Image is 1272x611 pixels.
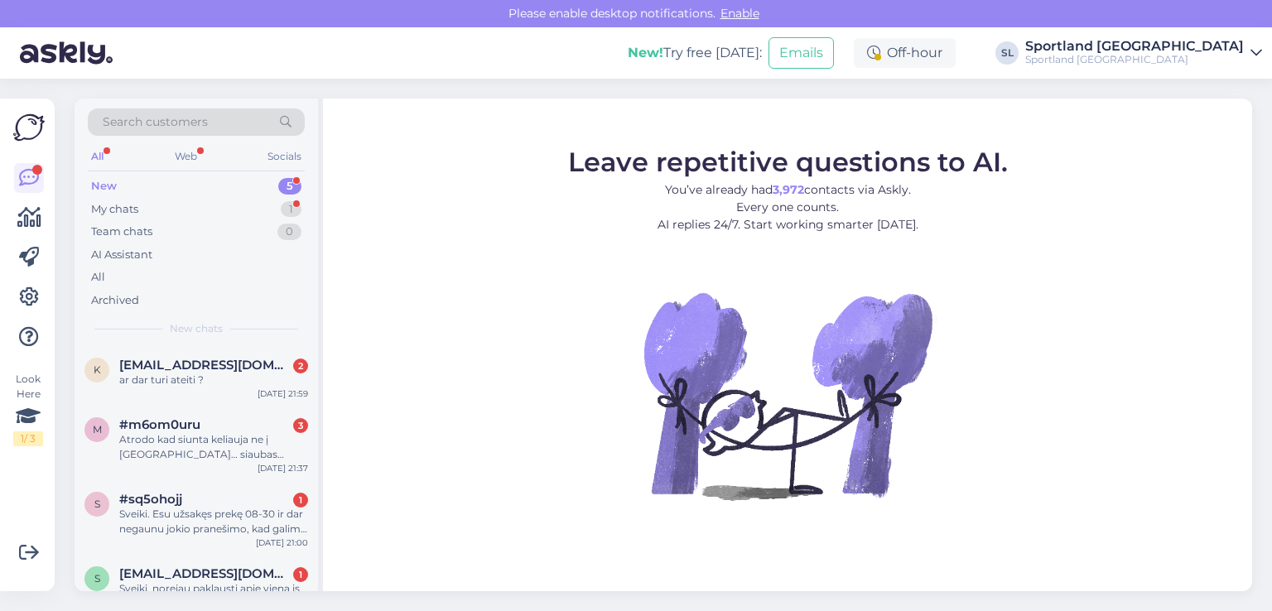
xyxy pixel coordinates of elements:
[119,492,182,507] span: #sq5ohojj
[628,43,762,63] div: Try free [DATE]:
[119,358,291,373] span: kuziejus69@gmail.com
[568,145,1008,177] span: Leave repetitive questions to AI.
[119,507,308,536] div: Sveiki. Esu užsakęs prekę 08-30 ir dar negaunu jokio pranešimo, kad galima atsiimti. Gal žinote k...
[119,432,308,462] div: Atrodo kad siunta keliauja ne į [GEOGRAPHIC_DATA]… siaubas daugiau nieko pas Jus neuzsakinesiu…
[258,462,308,474] div: [DATE] 21:37
[1025,40,1244,53] div: Sportland [GEOGRAPHIC_DATA]
[277,224,301,240] div: 0
[170,321,223,336] span: New chats
[281,201,301,218] div: 1
[854,38,956,68] div: Off-hour
[293,567,308,582] div: 1
[13,372,43,446] div: Look Here
[91,292,139,309] div: Archived
[638,246,937,544] img: No Chat active
[293,493,308,508] div: 1
[773,181,804,196] b: 3,972
[264,146,305,167] div: Socials
[715,6,764,21] span: Enable
[93,423,102,435] span: m
[103,113,208,131] span: Search customers
[94,363,101,376] span: k
[91,269,105,286] div: All
[91,247,152,263] div: AI Assistant
[91,201,138,218] div: My chats
[628,45,663,60] b: New!
[119,417,200,432] span: #m6om0uru
[94,498,100,510] span: s
[91,224,152,240] div: Team chats
[13,112,45,143] img: Askly Logo
[995,41,1019,65] div: SL
[293,418,308,433] div: 3
[293,358,308,373] div: 2
[1025,53,1244,66] div: Sportland [GEOGRAPHIC_DATA]
[568,180,1008,233] p: You’ve already had contacts via Askly. Every one counts. AI replies 24/7. Start working smarter [...
[94,572,100,585] span: s
[88,146,107,167] div: All
[13,431,43,446] div: 1 / 3
[119,581,308,611] div: Sveiki, norejau paklausti apie viena is jusu nike kupriniu, tai butu Nike varsity elite kuprine. ...
[768,37,834,69] button: Emails
[256,536,308,549] div: [DATE] 21:00
[119,566,291,581] span: siaulyssimas@gmail.com
[171,146,200,167] div: Web
[91,178,117,195] div: New
[278,178,301,195] div: 5
[258,387,308,400] div: [DATE] 21:59
[1025,40,1262,66] a: Sportland [GEOGRAPHIC_DATA]Sportland [GEOGRAPHIC_DATA]
[119,373,308,387] div: ar dar turi ateiti ?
